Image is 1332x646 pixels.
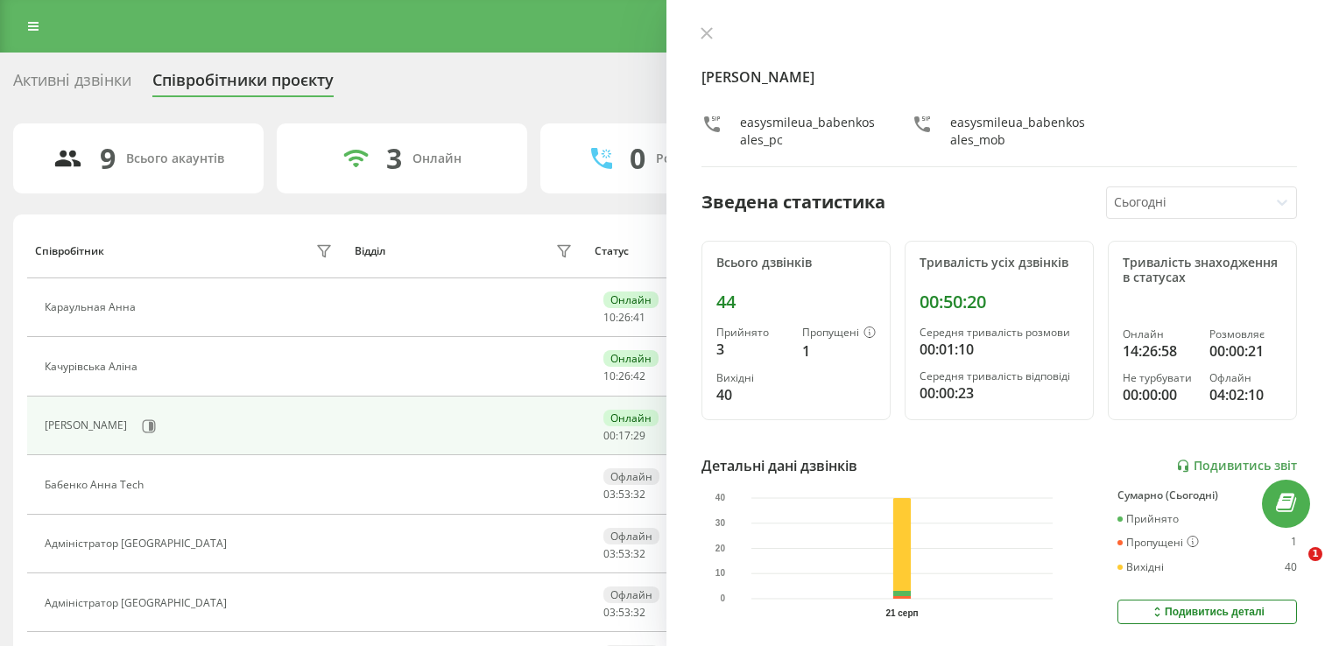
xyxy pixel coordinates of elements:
[716,327,788,339] div: Прийнято
[100,142,116,175] div: 9
[126,151,224,166] div: Всього акаунтів
[45,419,131,432] div: [PERSON_NAME]
[1291,536,1297,550] div: 1
[715,518,725,528] text: 30
[603,430,645,442] div: : :
[1209,384,1282,405] div: 04:02:10
[35,245,104,257] div: Співробітник
[920,256,1079,270] div: Тривалість усіх дзвінків
[950,114,1087,149] div: easysmileua_babenkosales_mob
[603,410,659,426] div: Онлайн
[920,339,1079,360] div: 00:01:10
[618,428,631,443] span: 17
[603,428,616,443] span: 00
[701,67,1298,88] h4: [PERSON_NAME]
[740,114,877,149] div: easysmileua_babenkosales_pc
[716,291,876,312] div: 44
[603,548,645,560] div: : :
[152,71,334,98] div: Співробітники проєкту
[1150,605,1265,619] div: Подивитись деталі
[920,383,1079,404] div: 00:00:23
[1209,341,1282,362] div: 00:00:21
[802,327,876,341] div: Пропущені
[1123,384,1195,405] div: 00:00:00
[633,310,645,325] span: 41
[603,291,659,308] div: Онлайн
[1176,459,1297,474] a: Подивитись звіт
[715,494,725,503] text: 40
[1209,372,1282,384] div: Офлайн
[1209,328,1282,341] div: Розмовляє
[1117,600,1297,624] button: Подивитись деталі
[633,428,645,443] span: 29
[603,487,616,502] span: 03
[716,372,788,384] div: Вихідні
[13,71,131,98] div: Активні дзвінки
[1117,536,1199,550] div: Пропущені
[715,569,725,579] text: 10
[603,468,659,485] div: Офлайн
[715,544,725,553] text: 20
[802,341,876,362] div: 1
[1117,513,1179,525] div: Прийнято
[618,310,631,325] span: 26
[920,327,1079,339] div: Середня тривалість розмови
[386,142,402,175] div: 3
[1123,328,1195,341] div: Онлайн
[618,369,631,383] span: 26
[603,586,659,603] div: Офлайн
[603,546,616,561] span: 03
[885,608,918,618] text: 21 серп
[603,310,616,325] span: 10
[1123,256,1282,285] div: Тривалість знаходження в статусах
[1117,489,1297,502] div: Сумарно (Сьогодні)
[355,245,385,257] div: Відділ
[603,312,645,324] div: : :
[45,597,231,609] div: Адміністратор [GEOGRAPHIC_DATA]
[633,369,645,383] span: 42
[45,361,142,373] div: Качурівська Аліна
[603,370,645,383] div: : :
[603,369,616,383] span: 10
[45,479,148,491] div: Бабенко Анна Tech
[720,594,725,604] text: 0
[618,546,631,561] span: 53
[920,291,1079,312] div: 00:50:20
[716,384,788,405] div: 40
[618,487,631,502] span: 53
[920,370,1079,383] div: Середня тривалість відповіді
[716,339,788,360] div: 3
[1272,547,1314,589] iframe: Intercom live chat
[701,189,885,215] div: Зведена статистика
[716,256,876,270] div: Всього дзвінків
[595,245,629,257] div: Статус
[1123,341,1195,362] div: 14:26:58
[603,607,645,619] div: : :
[701,455,857,476] div: Детальні дані дзвінків
[603,528,659,544] div: Офлайн
[633,546,645,561] span: 32
[45,301,140,313] div: Караульная Анна
[656,151,741,166] div: Розмовляють
[603,488,645,501] div: : :
[633,487,645,502] span: 32
[618,605,631,620] span: 53
[412,151,462,166] div: Онлайн
[630,142,645,175] div: 0
[603,350,659,367] div: Онлайн
[1308,547,1322,561] span: 1
[45,537,231,550] div: Адміністратор [GEOGRAPHIC_DATA]
[1117,561,1164,573] div: Вихідні
[603,605,616,620] span: 03
[1123,372,1195,384] div: Не турбувати
[633,605,645,620] span: 32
